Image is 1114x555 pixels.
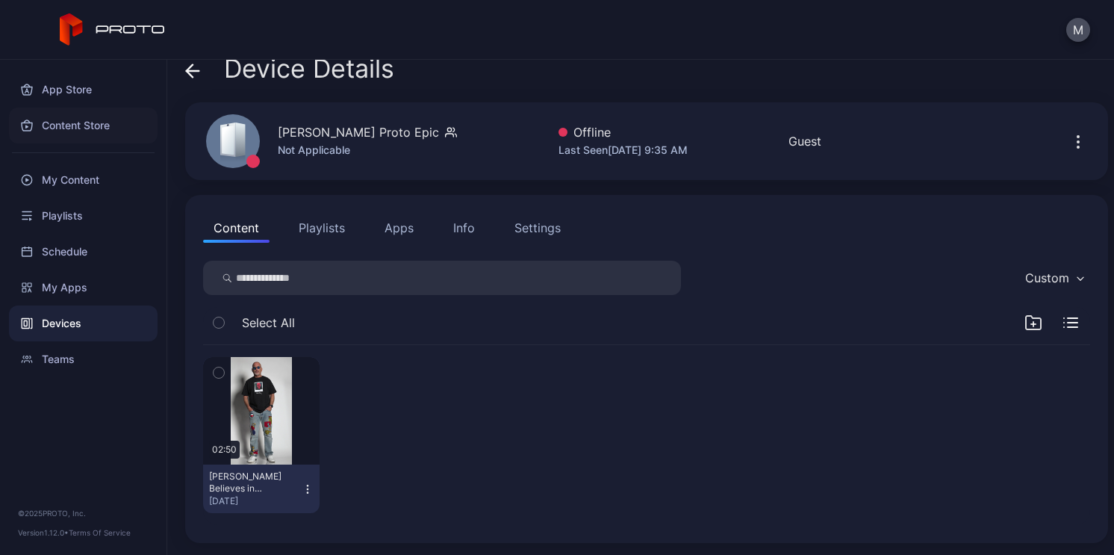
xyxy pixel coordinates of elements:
[9,306,158,341] a: Devices
[558,141,688,159] div: Last Seen [DATE] 9:35 AM
[9,198,158,234] a: Playlists
[242,314,295,332] span: Select All
[69,528,131,537] a: Terms Of Service
[558,123,688,141] div: Offline
[374,213,424,243] button: Apps
[9,72,158,108] a: App Store
[203,213,270,243] button: Content
[18,528,69,537] span: Version 1.12.0 •
[504,213,571,243] button: Settings
[278,141,457,159] div: Not Applicable
[1025,270,1069,285] div: Custom
[9,234,158,270] a: Schedule
[9,108,158,143] a: Content Store
[453,219,475,237] div: Info
[278,123,439,141] div: [PERSON_NAME] Proto Epic
[1066,18,1090,42] button: M
[288,213,355,243] button: Playlists
[1018,261,1090,295] button: Custom
[788,132,821,150] div: Guest
[9,270,158,306] a: My Apps
[209,471,291,494] div: Howie Mandel Believes in Proto.mp4
[203,465,320,513] button: [PERSON_NAME] Believes in Proto.mp4[DATE]
[9,341,158,377] a: Teams
[224,55,394,83] span: Device Details
[514,219,561,237] div: Settings
[443,213,485,243] button: Info
[209,495,302,507] div: [DATE]
[9,162,158,198] a: My Content
[18,507,149,519] div: © 2025 PROTO, Inc.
